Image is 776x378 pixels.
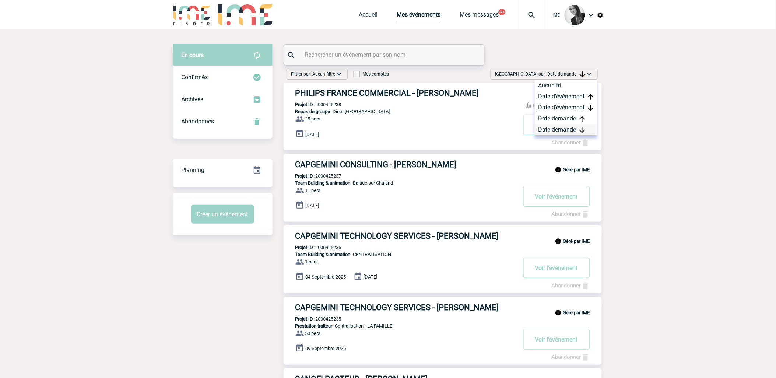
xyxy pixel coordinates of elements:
div: Retrouvez ici tous les événements que vous avez décidé d'archiver [173,88,273,111]
span: 50 pers. [305,331,322,336]
p: 2000425238 [284,102,341,107]
b: Projet ID : [295,316,316,322]
p: - Centralisation - LA FAMILLE [284,323,516,329]
span: En cours [182,52,204,59]
button: Voir l'événement [523,329,590,350]
label: Mes comptes [354,71,389,77]
span: Team Building & animation [295,252,351,257]
div: Aucun tri [535,80,597,91]
img: arrow_upward.png [588,94,594,100]
div: Date d'événement [535,102,597,113]
button: Voir l'événement [523,115,590,135]
button: 99+ [498,9,506,15]
p: - Balade sur Chaland [284,180,516,186]
b: Projet ID : [295,245,316,250]
a: Abandonner [552,354,590,360]
p: - Diner [GEOGRAPHIC_DATA] [284,109,516,114]
span: [DATE] [306,203,319,209]
a: Abandonner [552,139,590,146]
span: 04 Septembre 2025 [306,274,346,280]
img: arrow_downward.png [579,127,585,133]
span: Team Building & animation [295,180,351,186]
img: baseline_expand_more_white_24dp-b.png [586,70,593,78]
a: CAPGEMINI CONSULTING - [PERSON_NAME] [284,160,602,169]
a: Abandonner [552,211,590,217]
b: Géré par IME [563,238,590,244]
span: Repas de groupe [295,109,330,114]
span: Aucun filtre [313,71,336,77]
span: 1 pers. [305,259,319,265]
a: Accueil [359,11,378,21]
a: Planning [173,159,273,181]
div: Retrouvez ici tous vos événements annulés [173,111,273,133]
p: 2000425237 [284,173,341,179]
button: Voir l'événement [523,258,590,278]
span: Abandonnés [182,118,214,125]
img: info_black_24dp.svg [555,167,562,173]
span: 09 Septembre 2025 [306,346,346,351]
img: business-24-px-g.png [525,102,532,108]
div: Date demande [535,124,597,135]
span: 25 pers. [305,116,322,122]
span: Archivés [182,96,204,103]
img: arrow_downward.png [580,71,586,77]
img: arrow_downward.png [588,105,594,111]
b: Projet ID : [295,102,316,107]
span: Date demande [548,71,586,77]
p: 2000425235 [284,316,341,322]
div: Date d'événement [535,91,597,102]
b: Projet ID : [295,173,316,179]
span: [DATE] [306,132,319,137]
p: PHILIPS PERSONAL HEALTH [525,102,590,108]
h3: PHILIPS FRANCE COMMERCIAL - [PERSON_NAME] [295,88,516,98]
span: 11 pers. [305,188,322,193]
h3: CAPGEMINI CONSULTING - [PERSON_NAME] [295,160,516,169]
b: Géré par IME [563,167,590,172]
img: 101050-0.jpg [565,5,585,25]
p: 2000425236 [284,245,341,250]
a: CAPGEMINI TECHNOLOGY SERVICES - [PERSON_NAME] [284,231,602,241]
span: [DATE] [364,274,378,280]
a: PHILIPS FRANCE COMMERCIAL - [PERSON_NAME] [284,88,602,98]
h3: CAPGEMINI TECHNOLOGY SERVICES - [PERSON_NAME] [295,303,516,312]
div: Retrouvez ici tous vos évènements avant confirmation [173,44,273,66]
img: baseline_expand_more_white_24dp-b.png [336,70,343,78]
a: CAPGEMINI TECHNOLOGY SERVICES - [PERSON_NAME] [284,303,602,312]
p: - CENTRALISATION [284,252,516,257]
span: [GEOGRAPHIC_DATA] par : [495,70,586,78]
span: Filtrer par : [291,70,336,78]
span: Prestation traiteur [295,323,333,329]
b: Géré par IME [563,310,590,315]
div: Date demande [535,113,597,124]
button: Voir l'événement [523,186,590,207]
button: Créer un événement [191,205,254,224]
img: info_black_24dp.svg [555,238,562,245]
a: Mes messages [460,11,499,21]
span: IME [553,13,560,18]
img: arrow_upward.png [579,116,585,122]
img: IME-Finder [173,4,211,25]
img: info_black_24dp.svg [555,309,562,316]
a: Mes événements [397,11,441,21]
input: Rechercher un événement par son nom [303,49,467,60]
div: Retrouvez ici tous vos événements organisés par date et état d'avancement [173,159,273,181]
span: Confirmés [182,74,208,81]
span: Planning [182,167,205,174]
h3: CAPGEMINI TECHNOLOGY SERVICES - [PERSON_NAME] [295,231,516,241]
a: Abandonner [552,282,590,289]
